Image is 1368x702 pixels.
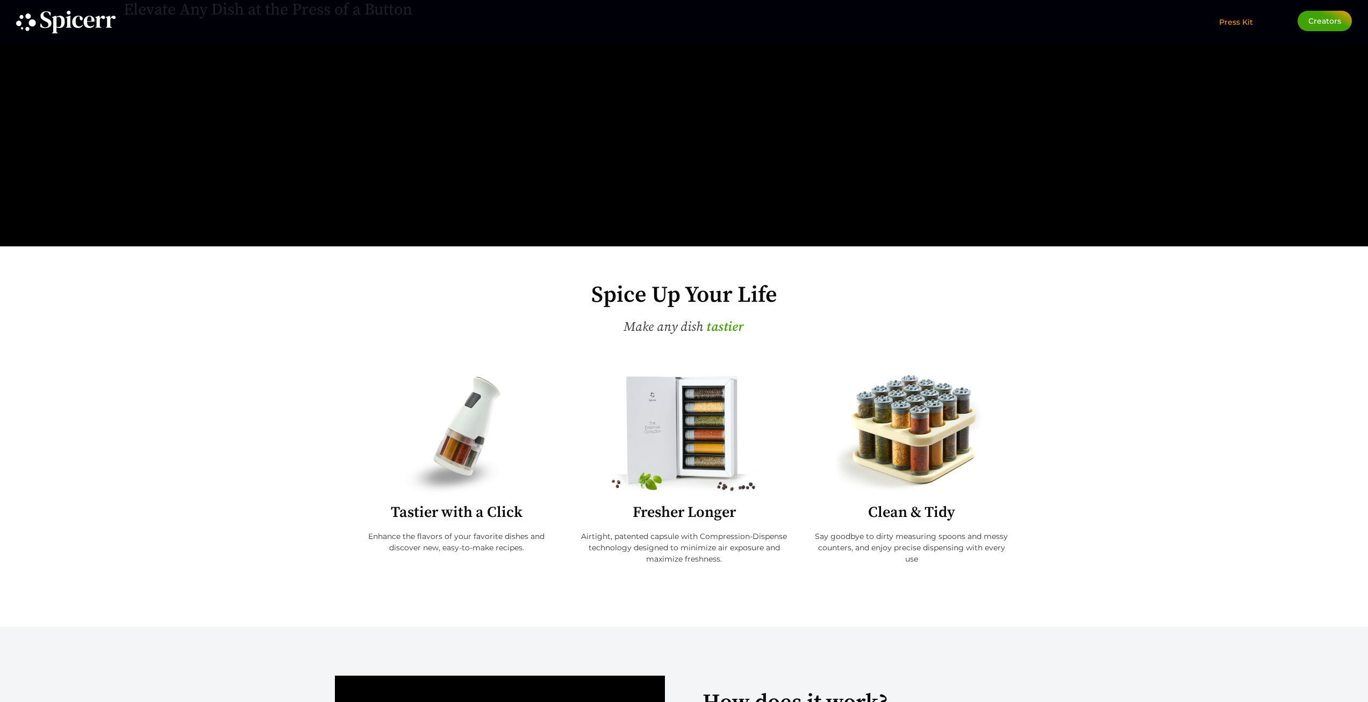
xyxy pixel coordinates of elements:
h2: Tastier with a Click [356,505,557,520]
h2: Spice Up Your Life [335,284,1034,307]
a: Press Kit [1219,11,1253,27]
span: Creators [1308,17,1341,25]
a: Creators [1298,11,1352,31]
h2: Fresher Longer [578,505,789,520]
img: A multi-compartment spice grinder containing various spices, with a sleek white and black design,... [404,374,509,495]
span: Press Kit [1219,17,1253,27]
h2: Clean & Tidy [811,505,1012,520]
p: Enhance the flavors of your favorite dishes and discover new, easy-to-make recipes. [356,531,557,554]
p: Say goodbye to dirty measuring spoons and messy counters, and enjoy precise dispensing with every... [811,531,1012,565]
p: Airtight, patented capsule with Compression-Dispense technology designed to minimize air exposure... [578,531,789,565]
span: Make any dish [624,319,703,335]
img: A white box labeled "The Essential Collection" contains six spice jars. Basil leaves and scattere... [596,374,772,495]
img: A spice rack with a grid-like design holds multiple clear tubes filled with various colorful spic... [832,374,992,494]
